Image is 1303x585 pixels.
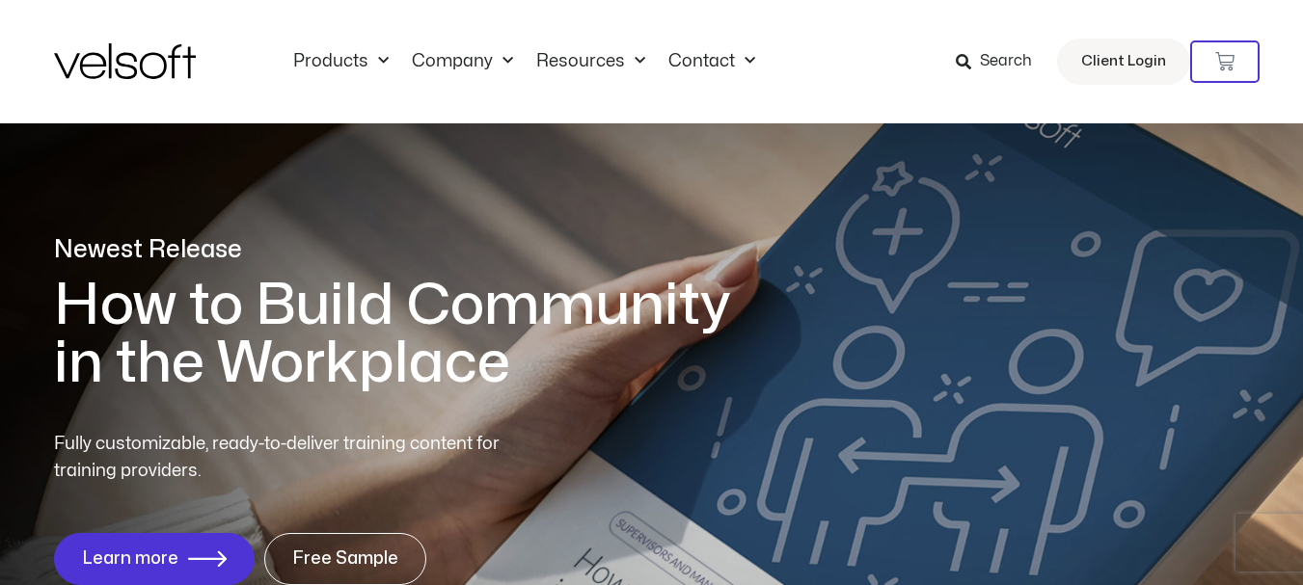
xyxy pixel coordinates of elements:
[54,233,758,267] p: Newest Release
[1057,39,1190,85] a: Client Login
[525,51,657,72] a: ResourcesMenu Toggle
[264,533,426,585] a: Free Sample
[956,45,1045,78] a: Search
[657,51,767,72] a: ContactMenu Toggle
[54,43,196,79] img: Velsoft Training Materials
[292,549,398,569] span: Free Sample
[400,51,525,72] a: CompanyMenu Toggle
[282,51,400,72] a: ProductsMenu Toggle
[54,277,758,392] h1: How to Build Community in the Workplace
[54,431,534,485] p: Fully customizable, ready-to-deliver training content for training providers.
[54,533,255,585] a: Learn more
[1081,49,1166,74] span: Client Login
[282,51,767,72] nav: Menu
[980,49,1032,74] span: Search
[82,549,178,569] span: Learn more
